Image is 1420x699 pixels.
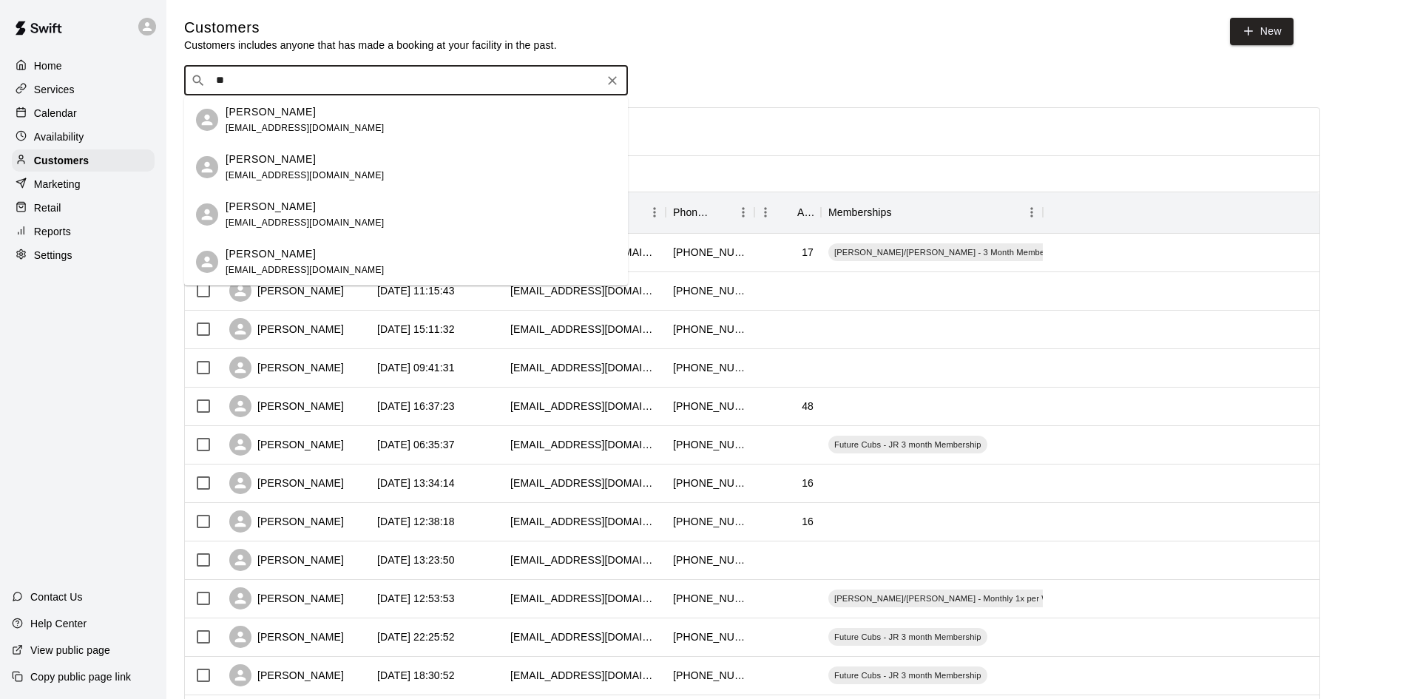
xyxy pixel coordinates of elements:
p: Customers includes anyone that has made a booking at your facility in the past. [184,38,557,53]
div: jmelendez1176@gmail.com [510,399,658,413]
button: Menu [754,201,777,223]
p: View public page [30,643,110,658]
div: [PERSON_NAME] [229,626,344,648]
button: Menu [643,201,666,223]
div: Future Cubs - JR 3 month Membership [828,628,987,646]
div: 2025-08-09 11:15:43 [377,283,455,298]
p: [PERSON_NAME] [226,104,316,120]
p: Home [34,58,62,73]
div: johncadier13@gmail.com [510,476,658,490]
button: Sort [777,202,797,223]
div: +12018736283 [673,437,747,452]
div: 17 [802,245,814,260]
p: Settings [34,248,72,263]
div: [PERSON_NAME] [229,395,344,417]
div: +19084512839 [673,514,747,529]
a: Services [12,78,155,101]
p: Retail [34,200,61,215]
p: [PERSON_NAME] [226,199,316,215]
span: Future Cubs - JR 3 month Membership [828,439,987,450]
span: [PERSON_NAME]/[PERSON_NAME] - Monthly 1x per Week [828,592,1069,604]
div: stat721@gmail.com [510,553,658,567]
div: Memberships [828,192,892,233]
div: [PERSON_NAME] [229,664,344,686]
div: [PERSON_NAME]/[PERSON_NAME] - 3 Month Membership - 2x per week [828,243,1123,261]
div: morahmeredith@gmail.com [510,591,658,606]
div: 2025-08-06 06:35:37 [377,437,455,452]
div: 2025-08-04 12:53:53 [377,591,455,606]
div: Age [797,192,814,233]
div: 2025-06-25 22:25:52 [377,629,455,644]
div: Brayden Keller [196,203,218,226]
div: [PERSON_NAME] [229,357,344,379]
div: bwilliamderosa@gmail.com [510,437,658,452]
div: +18622287957 [673,476,747,490]
div: Brayden Keller [196,156,218,178]
div: Peyton Keller [196,251,218,273]
p: Copy public page link [30,669,131,684]
div: 2025-08-07 09:41:31 [377,360,455,375]
span: [EMAIL_ADDRESS][DOMAIN_NAME] [226,265,385,275]
div: Jason Keller [196,109,218,131]
div: Email [503,192,666,233]
p: Calendar [34,106,77,121]
a: Customers [12,149,155,172]
span: [EMAIL_ADDRESS][DOMAIN_NAME] [226,170,385,180]
div: [PERSON_NAME]/[PERSON_NAME] - Monthly 1x per Week [828,590,1069,607]
div: +19735683980 [673,591,747,606]
div: 2025-08-05 12:38:18 [377,514,455,529]
div: jvoss7204@gmail.com [510,514,658,529]
div: cyoung@stiacouture.com [510,629,658,644]
div: [PERSON_NAME] [229,587,344,609]
span: [PERSON_NAME]/[PERSON_NAME] - 3 Month Membership - 2x per week [828,246,1123,258]
p: [PERSON_NAME] [226,246,316,262]
p: Customers [34,153,89,168]
p: [PERSON_NAME] [226,152,316,167]
div: 2025-08-08 15:11:32 [377,322,455,337]
h5: Customers [184,18,557,38]
div: +19735922502 [673,322,747,337]
div: Age [754,192,821,233]
p: Reports [34,224,71,239]
div: Search customers by name or email [184,66,628,95]
button: Menu [1021,201,1043,223]
p: Help Center [30,616,87,631]
div: Memberships [821,192,1043,233]
div: Future Cubs - JR 3 month Membership [828,666,987,684]
span: Future Cubs - JR 3 month Membership [828,631,987,643]
button: Clear [602,70,623,91]
div: +12016027088 [673,629,747,644]
a: Settings [12,244,155,266]
a: Home [12,55,155,77]
div: 2025-06-11 18:30:52 [377,668,455,683]
div: [PERSON_NAME] [229,472,344,494]
div: +15134101699 [673,553,747,567]
a: New [1230,18,1294,45]
button: Menu [732,201,754,223]
div: thejazzmd@gmail.com [510,668,658,683]
div: 16 [802,514,814,529]
a: Calendar [12,102,155,124]
a: Marketing [12,173,155,195]
a: Retail [12,197,155,219]
div: lmrugel@yahoo.com [510,360,658,375]
span: Future Cubs - JR 3 month Membership [828,669,987,681]
div: [PERSON_NAME] [229,280,344,302]
a: Reports [12,220,155,243]
div: +15105042207 [673,668,747,683]
div: 16 [802,476,814,490]
div: +16463002400 [673,399,747,413]
div: pbaranauskas@me.com [510,283,658,298]
button: Sort [711,202,732,223]
p: Availability [34,129,84,144]
a: Availability [12,126,155,148]
div: Future Cubs - JR 3 month Membership [828,436,987,453]
div: Phone Number [666,192,754,233]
